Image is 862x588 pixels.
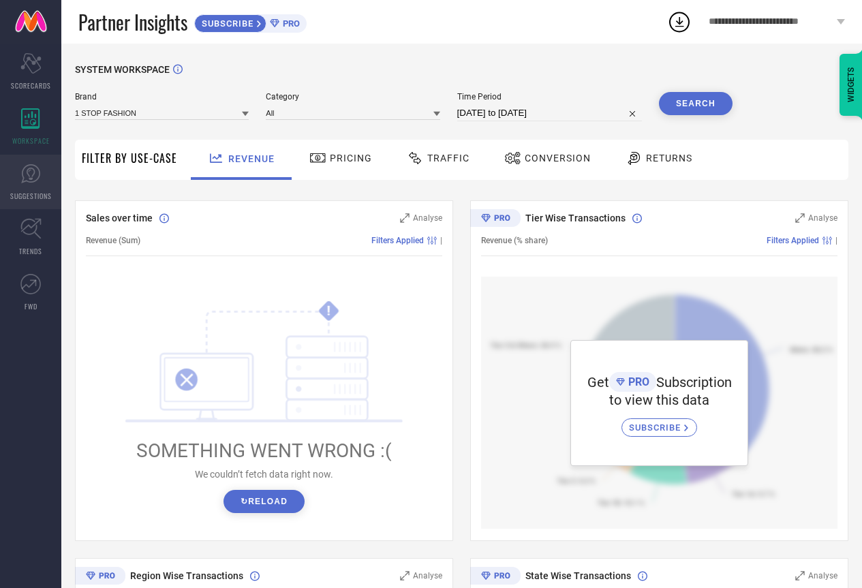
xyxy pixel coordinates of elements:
span: Revenue (% share) [481,236,548,245]
span: WORKSPACE [12,136,50,146]
span: Analyse [808,571,837,581]
span: Sales over time [86,213,153,223]
span: Returns [646,153,692,164]
span: We couldn’t fetch data right now. [195,469,333,480]
span: Subscription [656,374,732,390]
div: Premium [75,567,125,587]
span: Time Period [457,92,642,102]
span: to view this data [609,392,709,408]
span: Traffic [427,153,470,164]
span: Brand [75,92,249,102]
svg: Zoom [400,213,410,223]
span: Partner Insights [78,8,187,36]
span: SCORECARDS [11,80,51,91]
input: Select time period [457,105,642,121]
svg: Zoom [795,213,805,223]
span: TRENDS [19,246,42,256]
span: State Wise Transactions [525,570,631,581]
span: Analyse [413,571,442,581]
span: Pricing [330,153,372,164]
span: Tier Wise Transactions [525,213,626,223]
span: Filter By Use-Case [82,150,177,166]
span: Region Wise Transactions [130,570,243,581]
svg: Zoom [400,571,410,581]
tspan: ! [327,303,330,319]
span: PRO [279,18,300,29]
span: Revenue (Sum) [86,236,140,245]
span: | [835,236,837,245]
button: Search [659,92,733,115]
span: SOMETHING WENT WRONG :( [136,439,392,462]
button: ↻Reload [224,490,305,513]
span: | [440,236,442,245]
span: SUBSCRIBE [195,18,257,29]
span: Analyse [808,213,837,223]
span: PRO [625,375,649,388]
span: SUBSCRIBE [629,422,684,433]
div: Premium [470,209,521,230]
span: SYSTEM WORKSPACE [75,64,170,75]
span: SUGGESTIONS [10,191,52,201]
span: Revenue [228,153,275,164]
span: Analyse [413,213,442,223]
svg: Zoom [795,571,805,581]
span: Category [266,92,440,102]
span: Conversion [525,153,591,164]
span: Filters Applied [767,236,819,245]
span: Filters Applied [371,236,424,245]
span: Get [587,374,609,390]
a: SUBSCRIBE [621,408,697,437]
span: FWD [25,301,37,311]
div: Premium [470,567,521,587]
a: SUBSCRIBEPRO [194,11,307,33]
div: Open download list [667,10,692,34]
